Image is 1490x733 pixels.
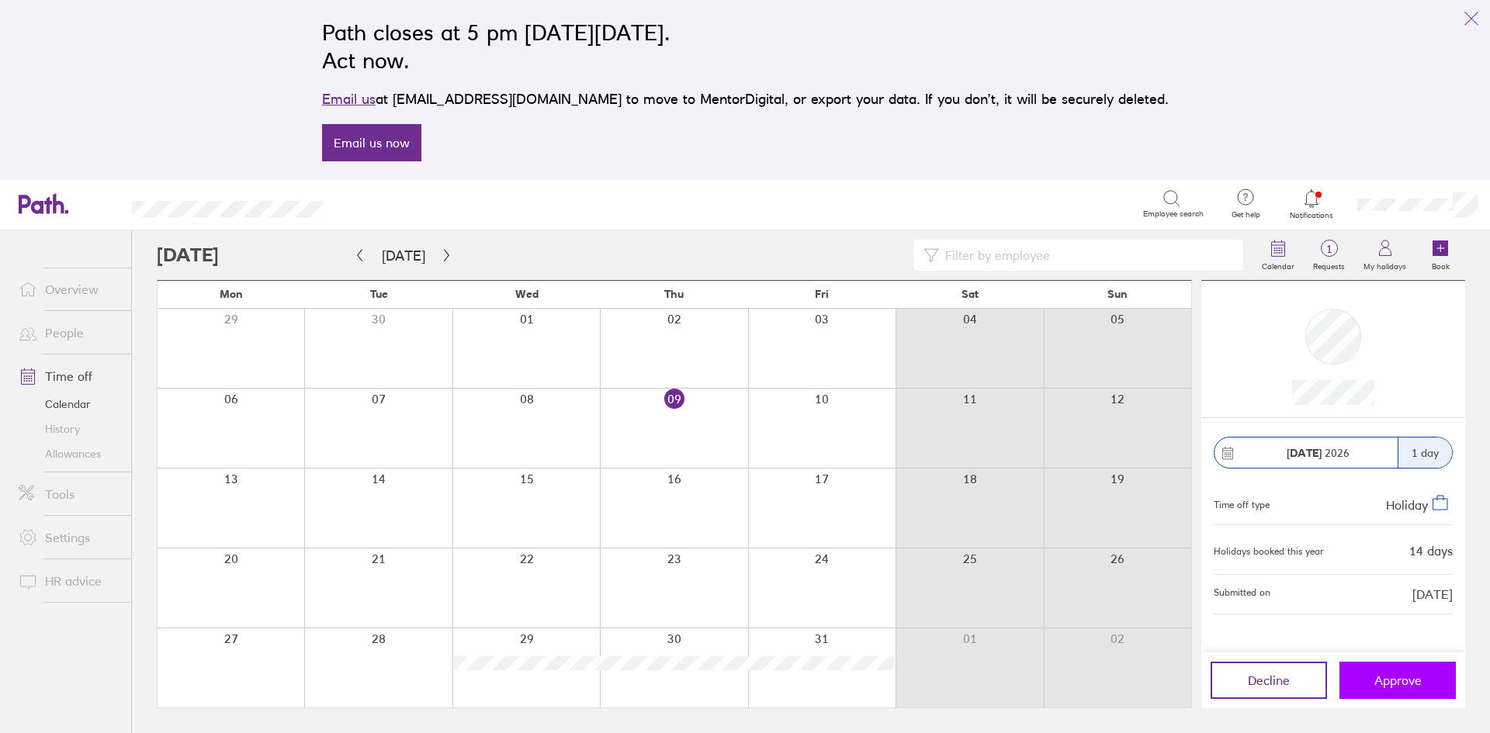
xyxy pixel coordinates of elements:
a: Allowances [6,441,131,466]
button: [DATE] [369,243,438,268]
span: Notifications [1287,211,1337,220]
a: Calendar [6,392,131,417]
span: Holiday [1386,497,1428,513]
div: Search [365,196,404,210]
label: Book [1422,258,1459,271]
a: History [6,417,131,441]
span: Mon [220,288,243,300]
button: Decline [1211,662,1327,699]
a: Email us [322,91,376,107]
a: Settings [6,522,131,553]
a: 1Requests [1304,230,1354,280]
a: Time off [6,361,131,392]
input: Filter by employee [939,240,1234,270]
strong: [DATE] [1287,446,1322,460]
a: My holidays [1354,230,1415,280]
button: Approve [1339,662,1456,699]
span: Tue [370,288,388,300]
a: Notifications [1287,188,1337,220]
span: Employee search [1143,209,1204,219]
span: Wed [515,288,539,300]
a: Calendar [1253,230,1304,280]
span: 1 [1304,243,1354,255]
label: My holidays [1354,258,1415,271]
span: Decline [1248,673,1290,687]
a: Tools [6,479,131,510]
span: Sat [962,288,979,300]
span: Approve [1374,673,1422,687]
label: Calendar [1253,258,1304,271]
span: [DATE] [1412,587,1453,601]
div: Time off type [1214,493,1270,512]
span: Get help [1221,210,1271,220]
div: Holidays booked this year [1214,546,1324,557]
div: 1 day [1398,437,1452,468]
span: Submitted on [1214,587,1270,601]
span: 2026 [1287,447,1350,459]
p: at [EMAIL_ADDRESS][DOMAIN_NAME] to move to MentorDigital, or export your data. If you don’t, it w... [322,88,1169,110]
a: Email us now [322,124,421,161]
a: Overview [6,274,131,305]
a: Book [1415,230,1465,280]
a: HR advice [6,565,131,596]
h2: Path closes at 5 pm [DATE][DATE]. Act now. [322,19,1169,74]
label: Requests [1304,258,1354,271]
span: Thu [664,288,684,300]
span: Fri [815,288,829,300]
div: 14 days [1409,544,1453,558]
span: Sun [1107,288,1128,300]
a: People [6,317,131,348]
